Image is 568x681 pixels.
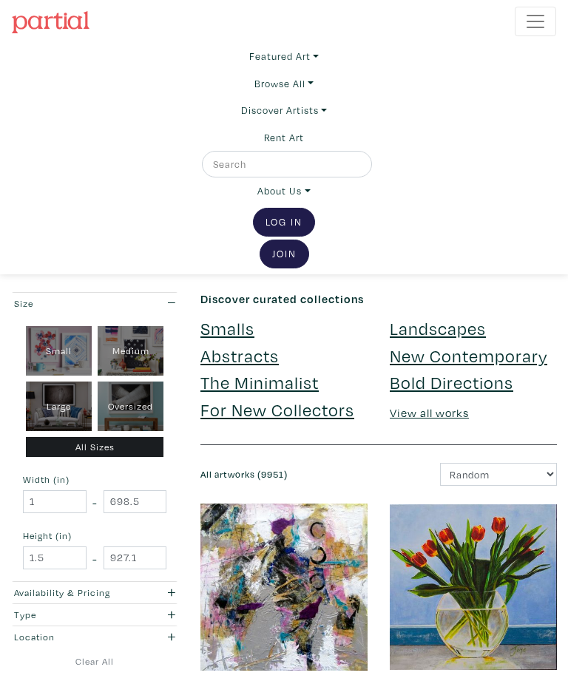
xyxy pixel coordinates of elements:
div: Oversized [98,382,163,431]
a: Clear All [11,654,178,668]
a: Smalls [200,316,254,339]
a: Bold Directions [390,370,513,393]
div: All Sizes [26,437,163,457]
a: About Us [257,177,310,204]
span: - [92,549,98,567]
div: Location [14,630,129,644]
button: Toggle navigation [515,7,556,36]
a: The Minimalist [200,370,319,393]
a: View all works [390,405,469,420]
a: Log In [253,208,315,237]
div: Medium [98,326,163,376]
a: Rent Art [264,124,304,151]
div: Size [14,297,129,311]
input: Search [212,156,359,172]
h6: Discover curated collections [200,292,557,306]
a: Abstracts [200,344,279,367]
a: Join [260,240,309,268]
a: For New Collectors [200,398,354,421]
span: - [92,493,98,511]
h6: All artworks (9951) [200,469,368,480]
button: Availability & Pricing [11,582,178,603]
a: Featured Art [249,43,319,70]
a: Discover Artists [241,97,327,123]
button: Size [11,293,178,314]
div: Small [26,326,92,376]
a: Landscapes [390,316,486,339]
a: New Contemporary [390,344,547,367]
div: Large [26,382,92,431]
small: Width (in) [23,475,166,484]
button: Type [11,604,178,626]
div: Type [14,608,129,622]
a: Browse All [254,70,314,97]
div: Availability & Pricing [14,586,129,600]
button: Location [11,626,178,648]
small: Height (in) [23,531,166,541]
